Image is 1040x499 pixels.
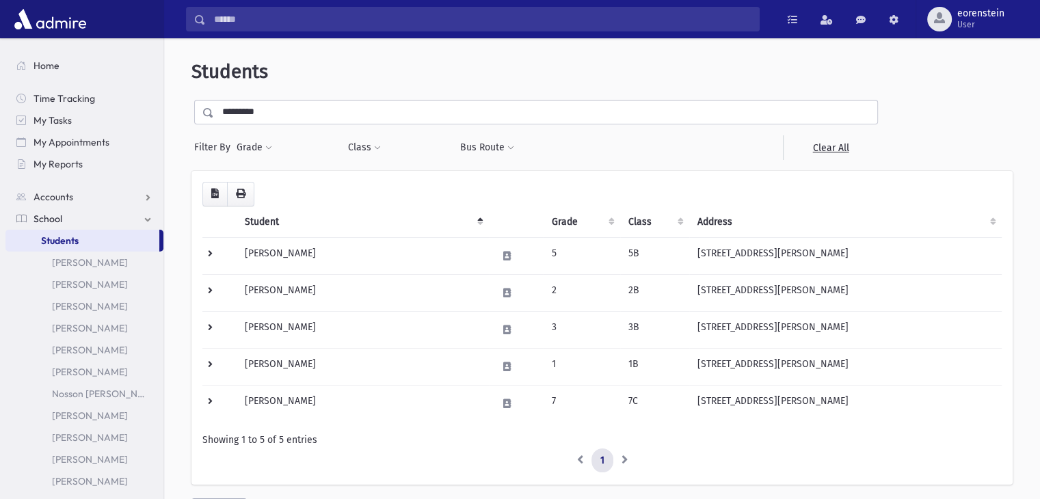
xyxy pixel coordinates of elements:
[5,273,163,295] a: [PERSON_NAME]
[34,92,95,105] span: Time Tracking
[689,385,1002,422] td: [STREET_ADDRESS][PERSON_NAME]
[544,348,620,385] td: 1
[202,433,1002,447] div: Showing 1 to 5 of 5 entries
[5,186,163,208] a: Accounts
[5,470,163,492] a: [PERSON_NAME]
[544,311,620,348] td: 3
[5,317,163,339] a: [PERSON_NAME]
[237,274,489,311] td: [PERSON_NAME]
[689,348,1002,385] td: [STREET_ADDRESS][PERSON_NAME]
[5,87,163,109] a: Time Tracking
[34,191,73,203] span: Accounts
[620,274,689,311] td: 2B
[191,60,268,83] span: Students
[237,348,489,385] td: [PERSON_NAME]
[5,295,163,317] a: [PERSON_NAME]
[34,59,59,72] span: Home
[34,158,83,170] span: My Reports
[237,206,489,238] th: Student: activate to sort column descending
[5,361,163,383] a: [PERSON_NAME]
[34,114,72,126] span: My Tasks
[620,206,689,238] th: Class: activate to sort column ascending
[689,237,1002,274] td: [STREET_ADDRESS][PERSON_NAME]
[237,385,489,422] td: [PERSON_NAME]
[544,385,620,422] td: 7
[5,405,163,427] a: [PERSON_NAME]
[5,153,163,175] a: My Reports
[5,208,163,230] a: School
[202,182,228,206] button: CSV
[236,135,273,160] button: Grade
[620,237,689,274] td: 5B
[689,311,1002,348] td: [STREET_ADDRESS][PERSON_NAME]
[34,213,62,225] span: School
[5,252,163,273] a: [PERSON_NAME]
[957,19,1004,30] span: User
[194,140,236,154] span: Filter By
[591,448,613,473] a: 1
[34,136,109,148] span: My Appointments
[5,448,163,470] a: [PERSON_NAME]
[957,8,1004,19] span: eorenstein
[5,55,163,77] a: Home
[11,5,90,33] img: AdmirePro
[5,109,163,131] a: My Tasks
[544,206,620,238] th: Grade: activate to sort column ascending
[544,274,620,311] td: 2
[5,230,159,252] a: Students
[5,339,163,361] a: [PERSON_NAME]
[237,237,489,274] td: [PERSON_NAME]
[227,182,254,206] button: Print
[689,274,1002,311] td: [STREET_ADDRESS][PERSON_NAME]
[544,237,620,274] td: 5
[206,7,759,31] input: Search
[783,135,878,160] a: Clear All
[5,427,163,448] a: [PERSON_NAME]
[347,135,382,160] button: Class
[689,206,1002,238] th: Address: activate to sort column ascending
[620,385,689,422] td: 7C
[620,348,689,385] td: 1B
[5,131,163,153] a: My Appointments
[41,234,79,247] span: Students
[5,383,163,405] a: Nosson [PERSON_NAME]
[620,311,689,348] td: 3B
[237,311,489,348] td: [PERSON_NAME]
[459,135,515,160] button: Bus Route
